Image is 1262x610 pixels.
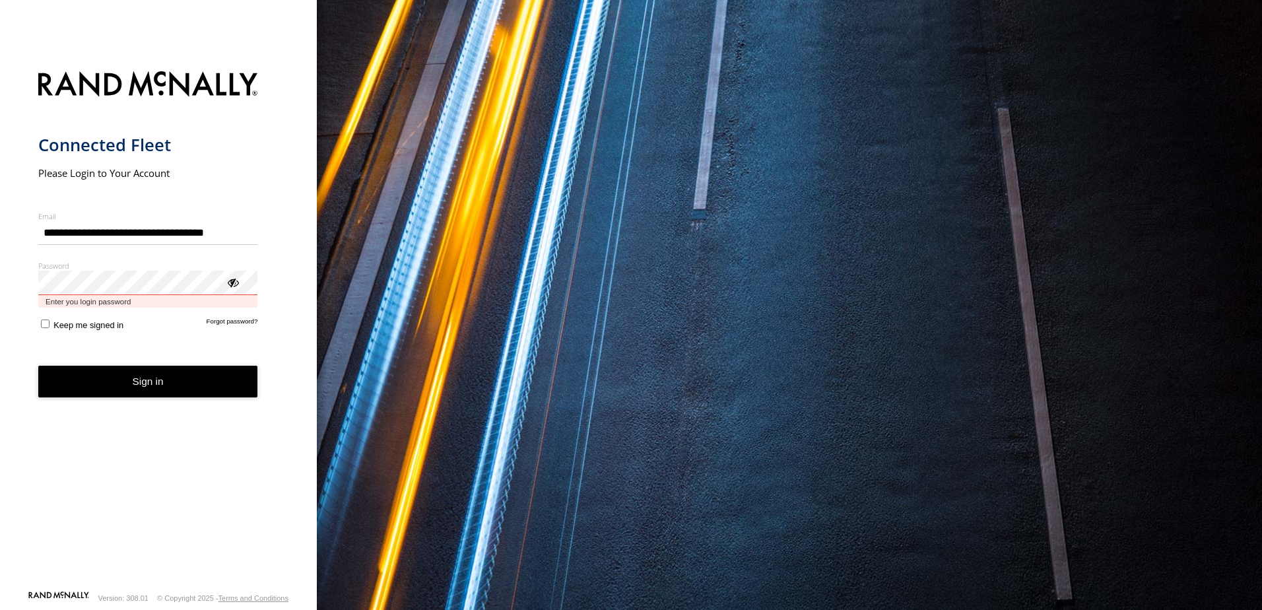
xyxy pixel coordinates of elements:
[28,592,89,605] a: Visit our Website
[41,320,50,328] input: Keep me signed in
[38,211,258,221] label: Email
[53,320,123,330] span: Keep me signed in
[157,594,288,602] div: © Copyright 2025 -
[38,134,258,156] h1: Connected Fleet
[218,594,288,602] a: Terms and Conditions
[38,261,258,271] label: Password
[38,295,258,308] span: Enter you login password
[38,166,258,180] h2: Please Login to Your Account
[226,275,239,288] div: ViewPassword
[38,63,279,590] form: main
[207,318,258,330] a: Forgot password?
[38,69,258,102] img: Rand McNally
[98,594,149,602] div: Version: 308.01
[38,366,258,398] button: Sign in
